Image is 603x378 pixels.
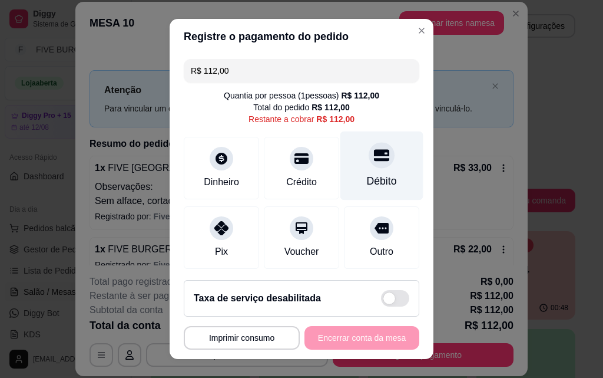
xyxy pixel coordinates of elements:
[204,175,239,189] div: Dinheiro
[191,59,412,83] input: Ex.: hambúrguer de cordeiro
[312,101,350,113] div: R$ 112,00
[184,326,300,350] button: Imprimir consumo
[253,101,350,113] div: Total do pedido
[194,291,321,305] h2: Taxa de serviço desabilitada
[170,19,433,54] header: Registre o pagamento do pedido
[286,175,317,189] div: Crédito
[316,113,354,125] div: R$ 112,00
[215,245,228,259] div: Pix
[224,90,379,101] div: Quantia por pessoa ( 1 pessoas)
[370,245,393,259] div: Outro
[367,173,397,189] div: Débito
[412,21,431,40] button: Close
[341,90,379,101] div: R$ 112,00
[249,113,354,125] div: Restante a cobrar
[284,245,319,259] div: Voucher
